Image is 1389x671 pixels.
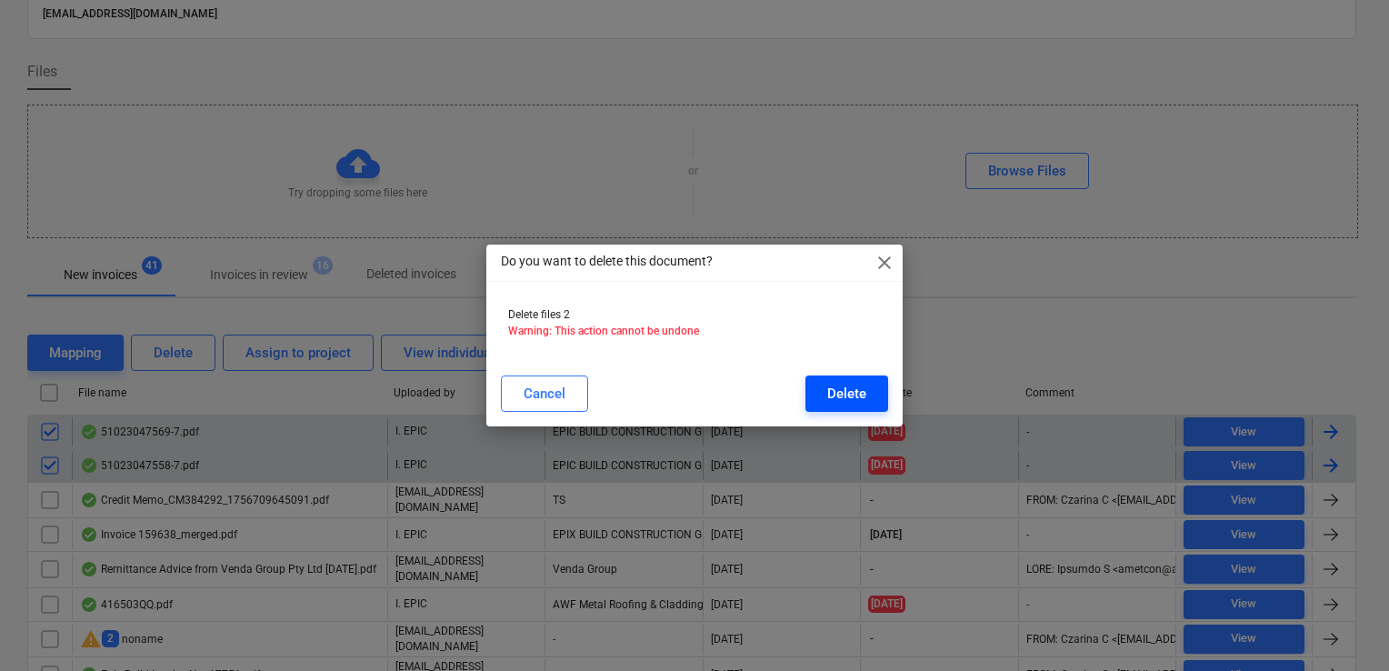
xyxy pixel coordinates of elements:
button: Delete [805,376,888,412]
div: Delete [827,382,866,406]
div: Cancel [524,382,565,406]
button: Cancel [501,376,588,412]
p: Delete files 2 [508,307,881,323]
p: Do you want to delete this document? [501,252,713,271]
iframe: Chat Widget [1298,584,1389,671]
p: Warning: This action cannot be undone [508,324,881,339]
span: close [874,252,895,274]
